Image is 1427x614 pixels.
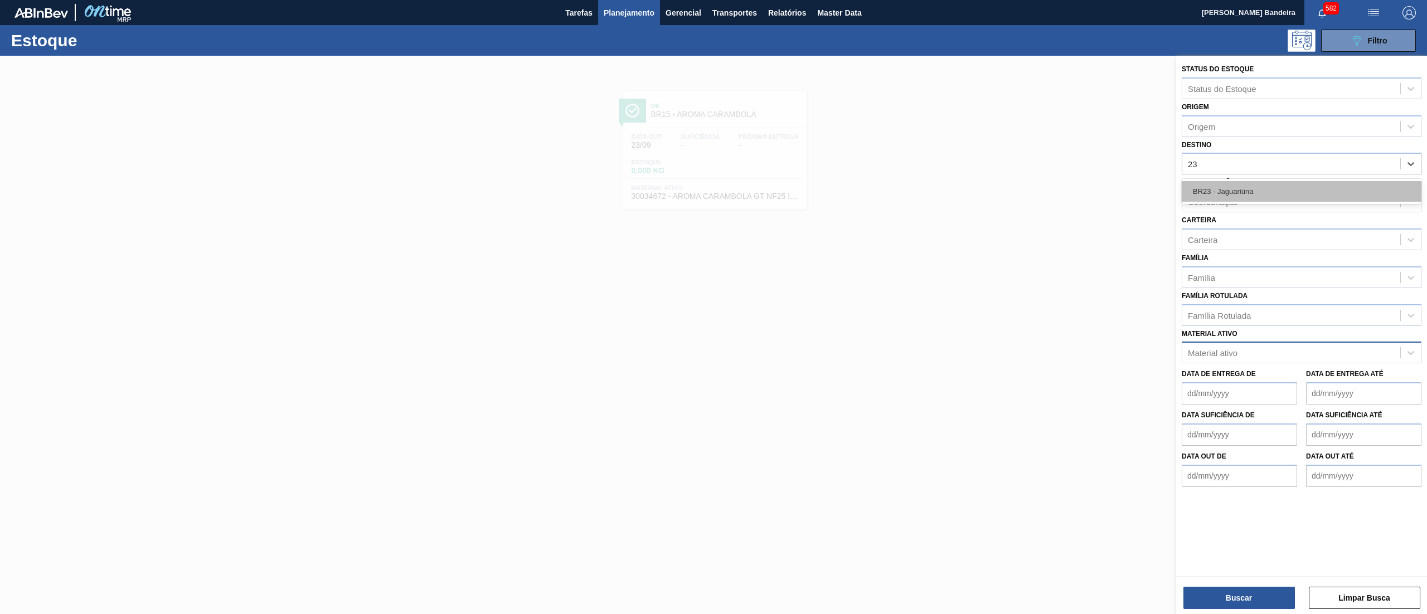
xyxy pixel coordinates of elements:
[1368,36,1387,45] span: Filtro
[1306,382,1421,405] input: dd/mm/yyyy
[1182,254,1208,262] label: Família
[1188,84,1256,93] div: Status do Estoque
[1182,382,1297,405] input: dd/mm/yyyy
[1188,310,1251,320] div: Família Rotulada
[14,8,68,18] img: TNhmsLtSVTkK8tSr43FrP2fwEKptu5GPRR3wAAAABJRU5ErkJggg==
[1182,292,1248,300] label: Família Rotulada
[1321,30,1416,52] button: Filtro
[1182,370,1256,378] label: Data de Entrega de
[1182,423,1297,446] input: dd/mm/yyyy
[1188,348,1237,358] div: Material ativo
[1188,121,1215,131] div: Origem
[1182,141,1211,149] label: Destino
[1288,30,1316,52] div: Pogramando: nenhum usuário selecionado
[565,6,593,20] span: Tarefas
[1402,6,1416,20] img: Logout
[604,6,654,20] span: Planejamento
[1306,411,1382,419] label: Data suficiência até
[1182,411,1255,419] label: Data suficiência de
[1182,330,1237,338] label: Material ativo
[1306,370,1384,378] label: Data de Entrega até
[1182,178,1236,186] label: Coordenação
[817,6,861,20] span: Master Data
[666,6,701,20] span: Gerencial
[1182,216,1216,224] label: Carteira
[1182,181,1421,202] div: BR23 - Jaguariúna
[11,34,185,47] h1: Estoque
[1323,2,1339,14] span: 582
[1304,5,1340,21] button: Notificações
[1367,6,1380,20] img: userActions
[712,6,757,20] span: Transportes
[1306,465,1421,487] input: dd/mm/yyyy
[1182,65,1254,73] label: Status do Estoque
[1182,103,1209,111] label: Origem
[1182,465,1297,487] input: dd/mm/yyyy
[1306,423,1421,446] input: dd/mm/yyyy
[1306,452,1354,460] label: Data out até
[1188,235,1217,244] div: Carteira
[1188,272,1215,282] div: Família
[1182,452,1226,460] label: Data out de
[768,6,806,20] span: Relatórios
